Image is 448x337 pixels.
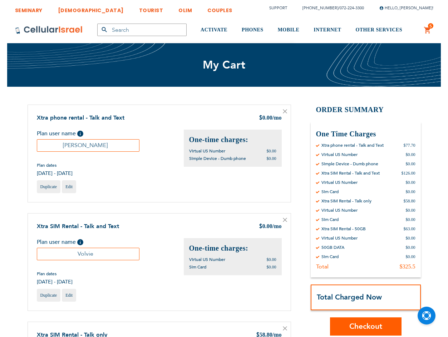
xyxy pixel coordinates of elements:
div: 50GB DATA [321,245,344,250]
h2: One-time charges: [189,243,276,253]
span: Help [77,131,83,137]
a: TOURIST [139,2,163,15]
span: $ [259,223,262,231]
a: OLIM [178,2,192,15]
span: PHONES [242,27,264,32]
div: Sim Card [321,217,339,222]
div: Simple Device - Dumb phone [321,161,378,167]
a: Xtra phone rental - Talk and Text [37,114,124,122]
div: Virtual US Number [321,207,358,213]
span: OTHER SERVICES [355,27,402,32]
div: Sim Card [321,189,339,195]
div: $58.80 [404,198,415,204]
span: Plan dates [37,162,73,168]
span: /mo [272,223,282,229]
span: 5 [429,23,432,29]
div: $0.00 [406,180,415,185]
span: Sim Card [189,264,206,270]
a: PHONES [242,17,264,44]
div: $325.5 [400,263,415,270]
div: $0.00 [406,235,415,241]
div: $0.00 [406,152,415,157]
div: $0.00 [406,245,415,250]
span: [DATE] - [DATE] [37,278,73,285]
div: Xtra phone rental - Talk and Text [321,142,384,148]
span: Duplicate [40,184,57,189]
a: Xtra SIM Rental - Talk and Text [37,222,119,230]
span: ACTIVATE [201,27,227,32]
div: $126.00 [402,170,415,176]
span: [DATE] - [DATE] [37,170,73,177]
div: Xtra SIM Rental - 50GB [321,226,366,232]
a: 072-224-3300 [340,5,364,11]
a: [PHONE_NUMBER] [302,5,338,11]
div: $0.00 [406,217,415,222]
a: INTERNET [314,17,341,44]
span: $ [259,114,262,122]
div: $77.70 [404,142,415,148]
a: COUPLES [207,2,232,15]
span: /mo [272,115,282,121]
div: $0.00 [406,189,415,195]
div: Total [316,263,329,270]
a: SEMINARY [15,2,43,15]
a: Duplicate [37,289,61,302]
span: $0.00 [267,149,276,154]
span: Plan user name [37,238,76,246]
a: Edit [62,180,76,193]
a: OTHER SERVICES [355,17,402,44]
div: Virtual US Number [321,152,358,157]
button: Checkout [330,317,402,336]
div: Xtra SIM Rental - Talk only [321,198,371,204]
span: My Cart [203,57,246,72]
div: Sim Card [321,254,339,260]
span: INTERNET [314,27,341,32]
h2: One-time charges: [189,135,276,145]
span: Hello, [PERSON_NAME]! [379,5,433,11]
div: $0.00 [406,161,415,167]
span: Simple Device - Dumb phone [189,156,246,161]
span: Plan user name [37,130,76,137]
li: / [295,3,364,13]
a: Edit [62,289,76,302]
div: 0.00 [259,222,282,231]
span: Duplicate [40,293,57,298]
a: [DEMOGRAPHIC_DATA] [58,2,124,15]
span: $0.00 [267,257,276,262]
a: Support [269,5,287,11]
span: Edit [65,293,73,298]
span: Help [77,239,83,245]
input: Search [97,24,187,36]
span: Checkout [349,321,382,332]
div: 0.00 [259,114,282,122]
h2: Order Summary [311,105,421,115]
div: Xtra SIM Rental - Talk and Text [321,170,380,176]
a: 5 [424,26,432,35]
span: $0.00 [267,265,276,270]
strong: Total Charged Now [317,292,382,302]
span: Virtual US Number [189,148,225,154]
div: $63.00 [404,226,415,232]
a: ACTIVATE [201,17,227,44]
span: Edit [65,184,73,189]
span: $0.00 [267,156,276,161]
h3: One Time Charges [316,129,415,139]
div: $0.00 [406,254,415,260]
div: $0.00 [406,207,415,213]
a: MOBILE [278,17,300,44]
div: Virtual US Number [321,180,358,185]
img: Cellular Israel Logo [15,26,83,34]
span: Virtual US Number [189,257,225,262]
div: Virtual US Number [321,235,358,241]
span: MOBILE [278,27,300,32]
a: Duplicate [37,180,61,193]
span: Plan dates [37,271,73,277]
